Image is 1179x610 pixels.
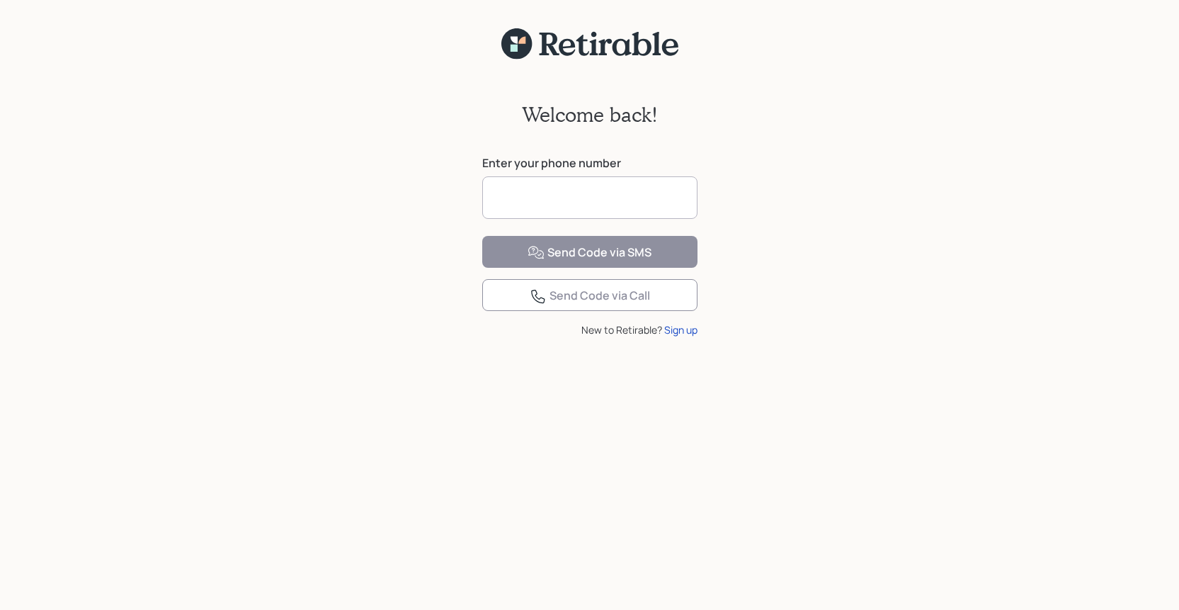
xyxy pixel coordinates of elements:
label: Enter your phone number [482,155,697,171]
button: Send Code via Call [482,279,697,311]
div: New to Retirable? [482,322,697,337]
div: Send Code via Call [530,288,650,305]
button: Send Code via SMS [482,236,697,268]
div: Sign up [664,322,697,337]
div: Send Code via SMS [528,244,651,261]
h2: Welcome back! [522,103,658,127]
